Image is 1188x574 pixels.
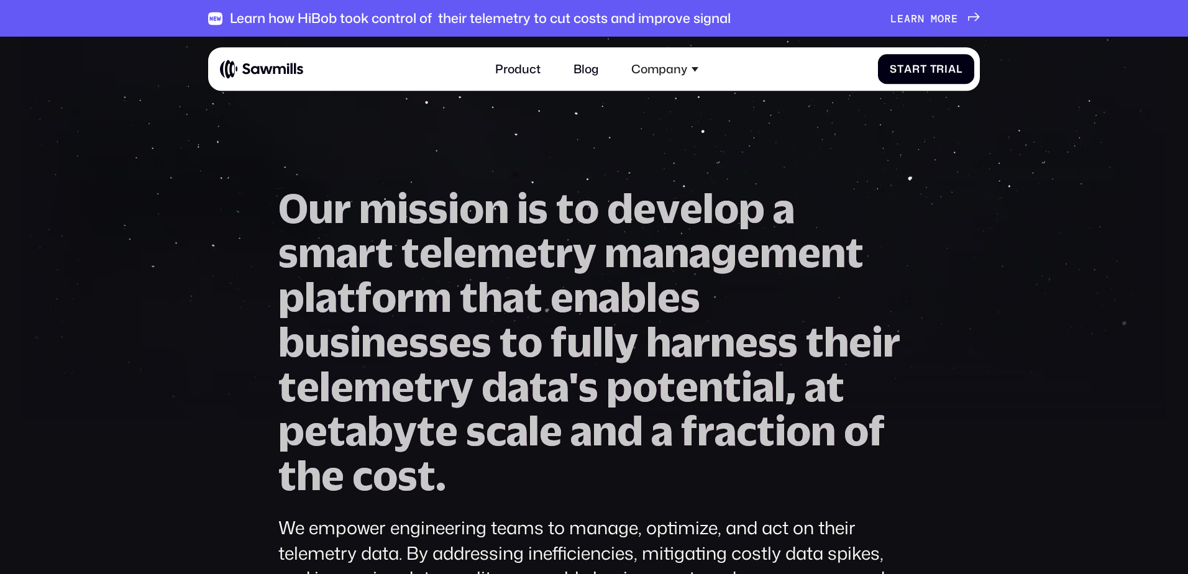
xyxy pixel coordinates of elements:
[897,63,904,75] span: t
[551,275,573,319] span: e
[737,230,760,275] span: e
[739,186,765,230] span: p
[786,408,811,453] span: o
[824,319,849,364] span: h
[710,319,735,364] span: n
[598,275,620,319] span: a
[773,186,795,230] span: a
[846,230,864,275] span: t
[409,319,429,364] span: s
[904,12,911,25] span: a
[330,319,350,364] span: s
[296,364,319,409] span: e
[486,408,506,453] span: c
[574,186,599,230] span: o
[844,408,869,453] span: o
[883,319,900,364] span: r
[918,12,925,25] span: n
[821,230,846,275] span: n
[620,275,646,319] span: b
[785,364,797,409] span: ,
[449,319,472,364] span: e
[622,53,707,86] div: Company
[484,186,509,230] span: n
[944,63,948,75] span: i
[703,186,714,230] span: l
[435,408,458,453] span: e
[689,230,711,275] span: a
[606,364,633,409] span: p
[698,364,723,409] span: n
[938,12,944,25] span: o
[890,63,897,75] span: S
[386,319,409,364] span: e
[605,230,642,275] span: m
[592,319,603,364] span: l
[477,230,514,275] span: m
[304,275,316,319] span: l
[436,453,446,498] span: .
[714,186,739,230] span: o
[904,63,912,75] span: a
[760,230,798,275] span: m
[373,453,398,498] span: o
[680,275,700,319] span: s
[675,364,698,409] span: e
[352,453,373,498] span: c
[681,408,697,453] span: f
[811,408,836,453] span: n
[472,319,491,364] span: s
[408,186,428,230] span: s
[890,12,897,25] span: L
[617,408,643,453] span: d
[869,408,885,453] span: f
[633,364,657,409] span: o
[547,364,569,409] span: a
[398,453,418,498] span: s
[741,364,752,409] span: i
[331,364,354,409] span: e
[359,186,397,230] span: m
[715,408,736,453] span: a
[603,319,615,364] span: l
[506,408,528,453] span: a
[646,275,657,319] span: l
[428,186,448,230] span: s
[798,230,821,275] span: e
[528,408,539,453] span: l
[414,275,452,319] span: m
[278,408,304,453] span: p
[367,408,393,453] span: b
[396,275,414,319] span: r
[278,186,308,230] span: O
[711,230,737,275] span: g
[633,186,656,230] span: e
[321,453,344,498] span: e
[350,319,361,364] span: i
[931,12,938,25] span: m
[656,186,680,230] span: v
[482,364,508,409] span: d
[951,12,958,25] span: e
[517,186,528,230] span: i
[454,230,477,275] span: e
[757,408,775,453] span: t
[459,186,484,230] span: o
[615,319,638,364] span: y
[573,275,598,319] span: n
[466,408,486,453] span: s
[555,230,573,275] span: r
[508,364,529,409] span: a
[337,275,355,319] span: t
[806,319,824,364] span: t
[355,275,372,319] span: f
[354,364,391,409] span: m
[578,364,598,409] span: s
[775,408,786,453] span: i
[565,53,608,86] a: Blog
[642,230,664,275] span: a
[514,230,537,275] span: e
[361,319,386,364] span: n
[278,275,304,319] span: p
[890,12,980,25] a: Learnmore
